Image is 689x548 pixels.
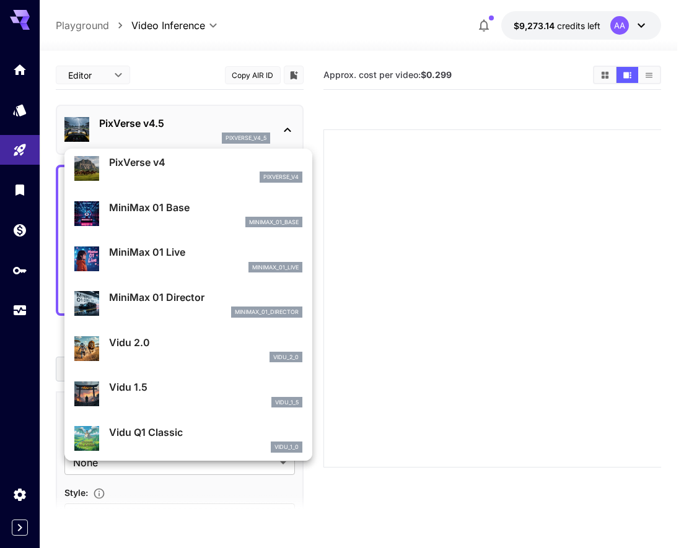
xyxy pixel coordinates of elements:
[109,425,302,440] p: Vidu Q1 Classic
[109,155,302,170] p: PixVerse v4
[273,353,299,362] p: vidu_2_0
[263,173,299,181] p: pixverse_v4
[74,330,302,368] div: Vidu 2.0vidu_2_0
[249,218,299,227] p: minimax_01_base
[74,195,302,233] div: MiniMax 01 Baseminimax_01_base
[275,398,299,407] p: vidu_1_5
[74,240,302,277] div: MiniMax 01 Liveminimax_01_live
[74,420,302,458] div: Vidu Q1 Classicvidu_1_0
[74,285,302,323] div: MiniMax 01 Directorminimax_01_director
[235,308,299,316] p: minimax_01_director
[74,150,302,188] div: PixVerse v4pixverse_v4
[74,375,302,412] div: Vidu 1.5vidu_1_5
[252,263,299,272] p: minimax_01_live
[109,335,302,350] p: Vidu 2.0
[109,200,302,215] p: MiniMax 01 Base
[109,290,302,305] p: MiniMax 01 Director
[109,245,302,259] p: MiniMax 01 Live
[109,380,302,394] p: Vidu 1.5
[274,443,299,451] p: vidu_1_0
